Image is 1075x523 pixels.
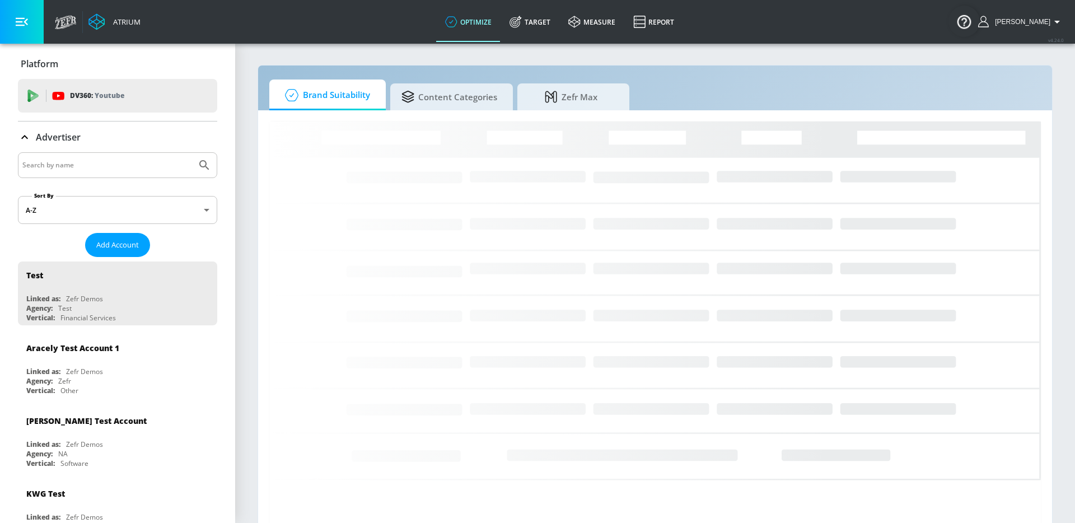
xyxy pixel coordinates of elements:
div: Advertiser [18,122,217,153]
div: Platform [18,48,217,80]
div: [PERSON_NAME] Test AccountLinked as:Zefr DemosAgency:NAVertical:Software [18,407,217,471]
a: Report [624,2,683,42]
div: Aracely Test Account 1Linked as:Zefr DemosAgency:ZefrVertical:Other [18,334,217,398]
div: Linked as: [26,512,60,522]
div: Atrium [109,17,141,27]
div: [PERSON_NAME] Test Account [26,415,147,426]
p: DV360: [70,90,124,102]
div: Zefr Demos [66,512,103,522]
div: Financial Services [60,313,116,323]
div: Agency: [26,376,53,386]
button: [PERSON_NAME] [978,15,1064,29]
div: NA [58,449,68,459]
div: Vertical: [26,386,55,395]
button: Open Resource Center [948,6,980,37]
div: TestLinked as:Zefr DemosAgency:TestVertical:Financial Services [18,261,217,325]
p: Advertiser [36,131,81,143]
span: v 4.24.0 [1048,37,1064,43]
a: measure [559,2,624,42]
div: Linked as: [26,367,60,376]
span: Brand Suitability [281,82,370,109]
p: Youtube [95,90,124,101]
div: Agency: [26,449,53,459]
div: Vertical: [26,459,55,468]
div: Software [60,459,88,468]
a: Target [501,2,559,42]
div: Test [58,303,72,313]
div: Zefr Demos [66,294,103,303]
div: Aracely Test Account 1 [26,343,119,353]
span: login as: nathan.mistretta@zefr.com [990,18,1050,26]
div: Zefr [58,376,71,386]
input: Search by name [22,158,192,172]
span: Content Categories [401,83,497,110]
div: Zefr Demos [66,367,103,376]
div: Agency: [26,303,53,313]
a: optimize [436,2,501,42]
button: Add Account [85,233,150,257]
label: Sort By [32,192,56,199]
div: Zefr Demos [66,440,103,449]
p: Platform [21,58,58,70]
a: Atrium [88,13,141,30]
div: Linked as: [26,294,60,303]
div: Vertical: [26,313,55,323]
span: Zefr Max [529,83,614,110]
div: Test [26,270,43,281]
div: DV360: Youtube [18,79,217,113]
div: KWG Test [26,488,65,499]
div: Other [60,386,78,395]
div: Linked as: [26,440,60,449]
div: A-Z [18,196,217,224]
span: Add Account [96,239,139,251]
